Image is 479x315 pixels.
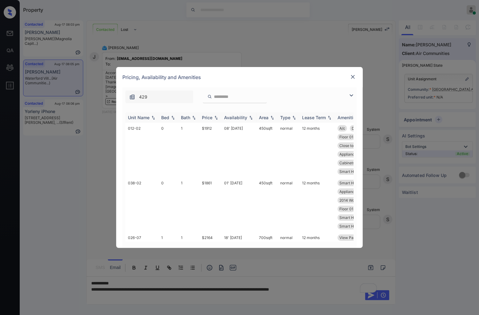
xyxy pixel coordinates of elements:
[278,123,300,177] td: normal
[339,224,374,229] span: Smart Home Door...
[222,232,256,278] td: 18' [DATE]
[159,123,178,177] td: 0
[348,92,355,99] img: icon-zuma
[339,169,374,174] span: Smart Home Wate...
[300,232,335,278] td: 12 months
[139,94,147,100] span: 429
[191,115,197,120] img: sorting
[339,235,362,240] span: View Parking
[213,115,219,120] img: sorting
[199,232,222,278] td: $2164
[278,177,300,232] td: normal
[339,215,373,220] span: Smart Home Ther...
[224,115,247,120] div: Availability
[129,94,135,100] img: icon-zuma
[280,115,290,120] div: Type
[178,232,199,278] td: 1
[125,232,159,278] td: 026-07
[339,207,353,211] span: Floor 01
[256,123,278,177] td: 450 sqft
[150,115,156,120] img: sorting
[339,126,345,131] span: A/c
[125,177,159,232] td: 038-02
[350,74,356,80] img: close
[222,123,256,177] td: 08' [DATE]
[302,115,326,120] div: Lease Term
[256,177,278,232] td: 450 sqft
[352,126,372,131] span: Dishwasher
[199,177,222,232] td: $1861
[202,115,212,120] div: Price
[259,115,268,120] div: Area
[181,115,190,120] div: Bath
[339,152,369,157] span: Appliances Stai...
[339,135,353,139] span: Floor 01
[278,232,300,278] td: normal
[339,198,371,203] span: 2014 Wood Floor...
[339,143,387,148] span: Close to [PERSON_NAME]...
[339,189,369,194] span: Appliances Stai...
[159,177,178,232] td: 0
[291,115,297,120] img: sorting
[116,67,363,87] div: Pricing, Availability and Amenities
[159,232,178,278] td: 1
[300,123,335,177] td: 12 months
[300,177,335,232] td: 12 months
[178,177,199,232] td: 1
[207,94,212,99] img: icon-zuma
[170,115,176,120] img: sorting
[339,161,369,165] span: Cabinets Legacy
[256,232,278,278] td: 700 sqft
[248,115,254,120] img: sorting
[339,181,374,185] span: Smart Home Wate...
[178,123,199,177] td: 1
[326,115,333,120] img: sorting
[338,115,358,120] div: Amenities
[161,115,169,120] div: Bed
[125,123,159,177] td: 012-02
[199,123,222,177] td: $1912
[128,115,149,120] div: Unit Name
[222,177,256,232] td: 01' [DATE]
[269,115,275,120] img: sorting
